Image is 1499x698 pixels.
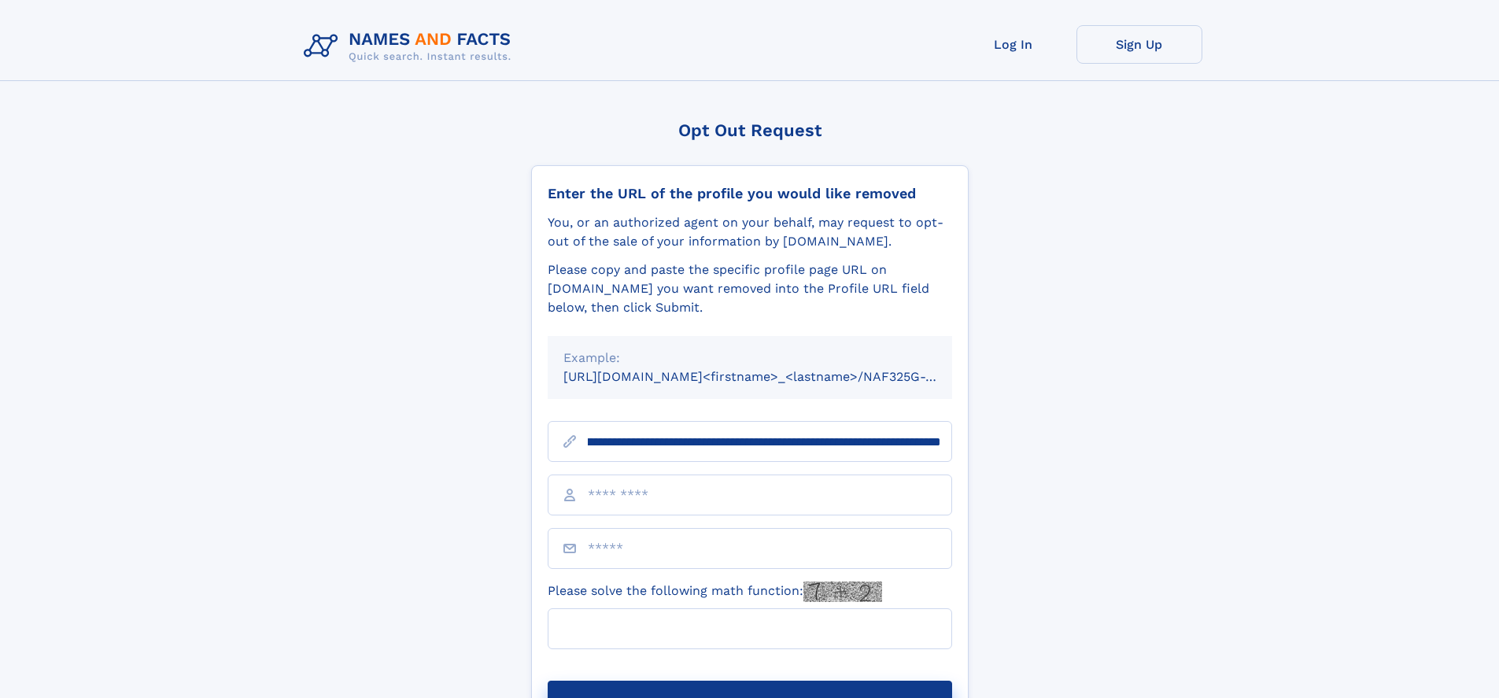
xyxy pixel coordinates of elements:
[531,120,969,140] div: Opt Out Request
[297,25,524,68] img: Logo Names and Facts
[563,349,936,367] div: Example:
[548,213,952,251] div: You, or an authorized agent on your behalf, may request to opt-out of the sale of your informatio...
[951,25,1076,64] a: Log In
[548,582,882,602] label: Please solve the following math function:
[1076,25,1202,64] a: Sign Up
[548,185,952,202] div: Enter the URL of the profile you would like removed
[548,260,952,317] div: Please copy and paste the specific profile page URL on [DOMAIN_NAME] you want removed into the Pr...
[563,369,982,384] small: [URL][DOMAIN_NAME]<firstname>_<lastname>/NAF325G-xxxxxxxx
